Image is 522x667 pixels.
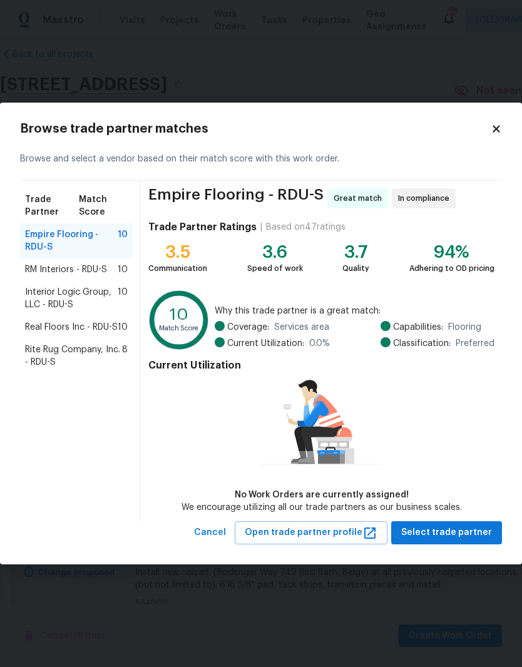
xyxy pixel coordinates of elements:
h2: Browse trade partner matches [20,123,491,135]
div: Adhering to OD pricing [409,262,494,275]
span: Cancel [194,525,226,541]
span: Coverage: [227,321,269,333]
span: Trade Partner [25,193,79,218]
button: Open trade partner profile [235,521,387,544]
h4: Current Utilization [148,359,494,372]
text: Match Score [159,325,199,332]
span: 10 [118,263,128,276]
h4: Trade Partner Ratings [148,221,257,233]
div: | [257,221,266,233]
div: Communication [148,262,207,275]
div: 94% [409,246,494,258]
span: RM Interiors - RDU-S [25,263,107,276]
div: 3.5 [148,246,207,258]
span: Empire Flooring - RDU-S [148,188,324,208]
div: Browse and select a vendor based on their match score with this work order. [20,138,502,181]
div: Quality [342,262,369,275]
span: Match Score [79,193,128,218]
span: 8 [122,344,128,369]
span: Open trade partner profile [245,525,377,541]
span: Flooring [448,321,481,333]
button: Cancel [189,521,231,544]
span: Why this trade partner is a great match: [215,305,494,317]
text: 10 [170,307,188,323]
div: 3.7 [342,246,369,258]
div: 3.6 [247,246,303,258]
span: Real Floors Inc - RDU-S [25,321,118,333]
span: Current Utilization: [227,337,304,350]
span: Capabilities: [393,321,443,333]
span: Great match [334,192,387,205]
span: Preferred [456,337,494,350]
span: In compliance [398,192,454,205]
span: 10 [118,321,128,333]
span: Empire Flooring - RDU-S [25,228,118,253]
span: 10 [118,228,128,253]
span: Rite Rug Company, Inc. - RDU-S [25,344,122,369]
div: We encourage utilizing all our trade partners as our business scales. [182,501,462,514]
span: 0.0 % [309,337,330,350]
span: Classification: [393,337,451,350]
button: Select trade partner [391,521,502,544]
span: Interior Logic Group, LLC - RDU-S [25,286,118,311]
div: Speed of work [247,262,303,275]
span: Select trade partner [401,525,492,541]
span: Services area [274,321,329,333]
div: Based on 47 ratings [266,221,345,233]
span: 10 [118,286,128,311]
div: No Work Orders are currently assigned! [182,489,462,501]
